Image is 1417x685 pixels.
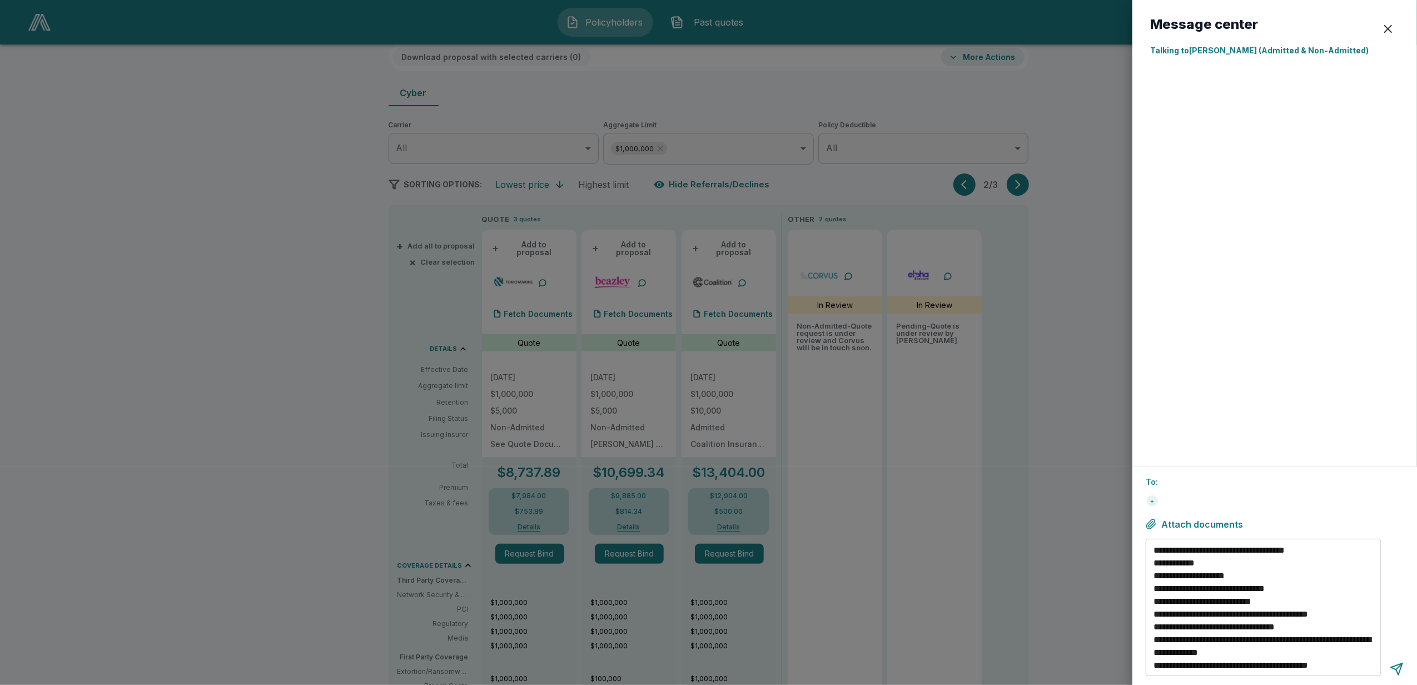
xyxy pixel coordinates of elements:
h6: Message center [1150,18,1258,31]
p: Talking to [PERSON_NAME] (Admitted & Non-Admitted) [1150,44,1399,56]
span: Attach documents [1161,519,1243,530]
p: To: [1146,476,1404,488]
div: + [1146,494,1159,508]
div: + [1147,495,1158,507]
